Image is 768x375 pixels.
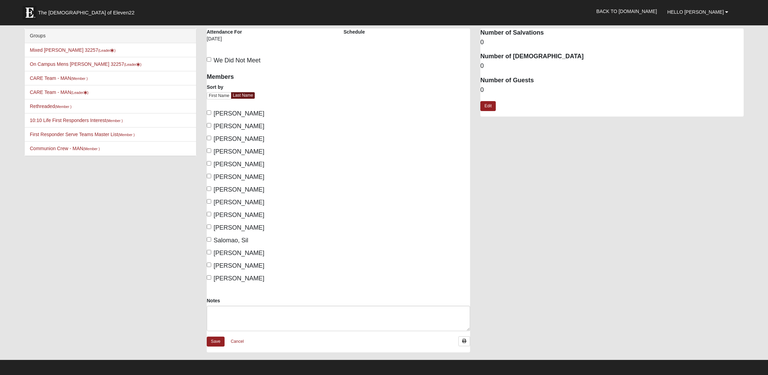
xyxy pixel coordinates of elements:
[207,28,242,35] label: Attendance For
[480,52,744,61] dt: Number of [DEMOGRAPHIC_DATA]
[124,62,142,66] small: (Leader )
[207,275,211,280] input: [PERSON_NAME]
[207,212,211,216] input: [PERSON_NAME]
[207,174,211,178] input: [PERSON_NAME]
[214,186,264,193] span: [PERSON_NAME]
[214,173,264,180] span: [PERSON_NAME]
[207,35,265,47] div: [DATE]
[71,76,87,81] small: (Member )
[106,119,123,123] small: (Member )
[207,237,211,242] input: Salomao, Sil
[214,224,264,231] span: [PERSON_NAME]
[30,146,100,151] a: Communion Crew - MAN(Member )
[214,262,264,269] span: [PERSON_NAME]
[214,57,261,64] span: We Did Not Meet
[214,237,248,244] span: Salomao, Sil
[30,47,116,53] a: Mixed [PERSON_NAME] 32257(Leader)
[30,118,123,123] a: 10:10 Life First Responders Interest(Member )
[480,62,744,71] dd: 0
[207,57,211,62] input: We Did Not Meet
[207,92,231,99] a: First Name
[214,148,264,155] span: [PERSON_NAME]
[662,3,733,21] a: Hello [PERSON_NAME]
[23,6,36,20] img: Eleven22 logo
[226,336,248,347] a: Cancel
[207,225,211,229] input: [PERSON_NAME]
[30,132,135,137] a: First Responder Serve Teams Master List(Member )
[214,199,264,206] span: [PERSON_NAME]
[19,2,156,20] a: The [DEMOGRAPHIC_DATA] of Eleven22
[207,136,211,140] input: [PERSON_NAME]
[344,28,365,35] label: Schedule
[458,336,470,346] a: Print Attendance Roster
[30,104,72,109] a: Rethreaded(Member )
[207,123,211,128] input: [PERSON_NAME]
[214,275,264,282] span: [PERSON_NAME]
[207,337,225,347] a: Save
[231,92,255,99] a: Last Name
[480,101,496,111] a: Edit
[83,147,100,151] small: (Member )
[207,263,211,267] input: [PERSON_NAME]
[214,161,264,168] span: [PERSON_NAME]
[25,29,196,43] div: Groups
[214,211,264,218] span: [PERSON_NAME]
[207,161,211,166] input: [PERSON_NAME]
[480,38,744,47] dd: 0
[480,28,744,37] dt: Number of Salvations
[207,110,211,115] input: [PERSON_NAME]
[30,89,88,95] a: CARE Team - MAN(Leader)
[71,90,88,95] small: (Leader )
[214,135,264,142] span: [PERSON_NAME]
[207,73,333,81] h4: Members
[38,9,134,16] span: The [DEMOGRAPHIC_DATA] of Eleven22
[55,105,71,109] small: (Member )
[207,250,211,254] input: [PERSON_NAME]
[214,123,264,130] span: [PERSON_NAME]
[207,148,211,153] input: [PERSON_NAME]
[667,9,724,15] span: Hello [PERSON_NAME]
[480,76,744,85] dt: Number of Guests
[207,297,220,304] label: Notes
[207,84,223,90] label: Sort by
[214,250,264,256] span: [PERSON_NAME]
[480,86,744,95] dd: 0
[118,133,134,137] small: (Member )
[30,75,88,81] a: CARE Team - MAN(Member )
[207,199,211,204] input: [PERSON_NAME]
[30,61,141,67] a: On Campus Mens [PERSON_NAME] 32257(Leader)
[214,110,264,117] span: [PERSON_NAME]
[591,3,662,20] a: Back to [DOMAIN_NAME]
[98,48,116,52] small: (Leader )
[207,186,211,191] input: [PERSON_NAME]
